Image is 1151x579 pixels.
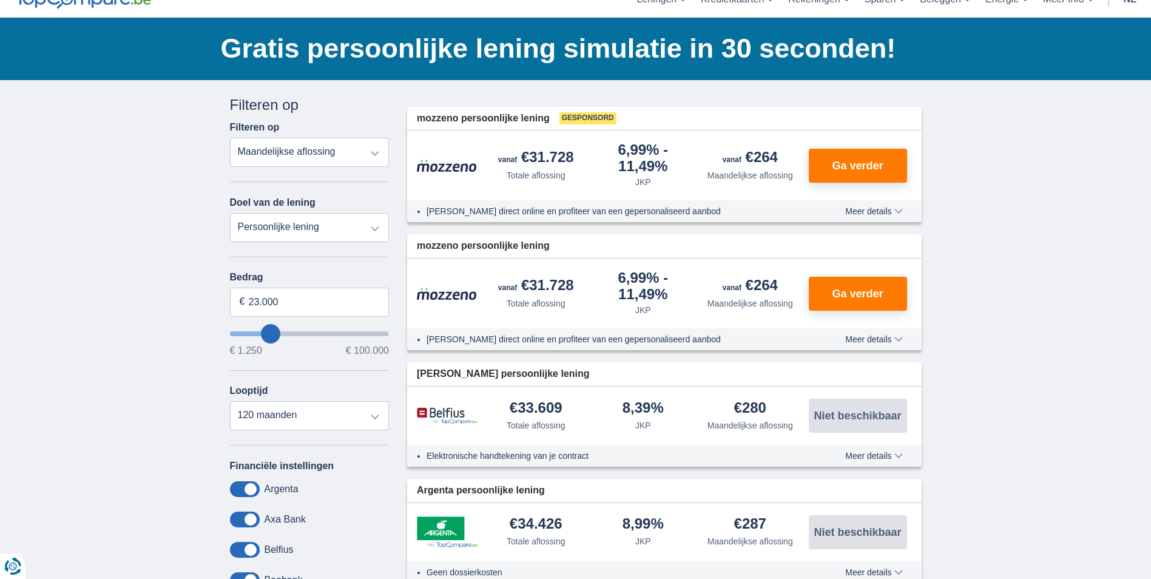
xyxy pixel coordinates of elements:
[832,160,883,171] span: Ga verder
[417,112,550,126] span: mozzeno persoonlijke lening
[230,272,390,283] label: Bedrag
[734,516,766,533] div: €287
[707,169,793,181] div: Maandelijkse aflossing
[230,346,262,356] span: € 1.250
[240,295,245,309] span: €
[814,410,901,421] span: Niet beschikbaar
[417,367,589,381] span: [PERSON_NAME] persoonlijke lening
[230,461,334,472] label: Financiële instellingen
[498,150,574,167] div: €31.728
[623,516,664,533] div: 8,99%
[510,516,562,533] div: €34.426
[230,385,268,396] label: Looptijd
[635,304,651,316] div: JKP
[346,346,389,356] span: € 100.000
[635,419,651,432] div: JKP
[427,566,801,578] li: Geen dossierkosten
[498,278,574,295] div: €31.728
[707,297,793,310] div: Maandelijkse aflossing
[635,535,651,547] div: JKP
[265,484,299,495] label: Argenta
[230,331,390,336] input: wantToBorrow
[809,277,907,311] button: Ga verder
[427,205,801,217] li: [PERSON_NAME] direct online en profiteer van een gepersonaliseerd aanbod
[427,450,801,462] li: Elektronische handtekening van je contract
[707,419,793,432] div: Maandelijkse aflossing
[845,335,902,344] span: Meer details
[845,452,902,460] span: Meer details
[510,401,562,417] div: €33.609
[265,544,294,555] label: Belfius
[417,484,545,498] span: Argenta persoonlijke lening
[723,150,778,167] div: €264
[635,176,651,188] div: JKP
[427,333,801,345] li: [PERSON_NAME] direct online en profiteer van een gepersonaliseerd aanbod
[230,122,280,133] label: Filteren op
[836,451,911,461] button: Meer details
[507,297,565,310] div: Totale aflossing
[417,407,478,425] img: product.pl.alt Belfius
[814,527,901,538] span: Niet beschikbaar
[832,288,883,299] span: Ga verder
[845,207,902,215] span: Meer details
[707,535,793,547] div: Maandelijkse aflossing
[265,514,306,525] label: Axa Bank
[417,516,478,548] img: product.pl.alt Argenta
[836,334,911,344] button: Meer details
[507,169,565,181] div: Totale aflossing
[417,287,478,300] img: product.pl.alt Mozzeno
[595,143,692,174] div: 6,99%
[809,399,907,433] button: Niet beschikbaar
[809,515,907,549] button: Niet beschikbaar
[836,206,911,216] button: Meer details
[507,535,565,547] div: Totale aflossing
[836,567,911,577] button: Meer details
[723,278,778,295] div: €264
[559,112,616,124] span: Gesponsord
[734,401,766,417] div: €280
[595,271,692,302] div: 6,99%
[230,95,390,115] div: Filteren op
[623,401,664,417] div: 8,39%
[230,197,316,208] label: Doel van de lening
[507,419,565,432] div: Totale aflossing
[809,149,907,183] button: Ga verder
[845,568,902,577] span: Meer details
[417,239,550,253] span: mozzeno persoonlijke lening
[417,159,478,172] img: product.pl.alt Mozzeno
[221,30,922,67] h1: Gratis persoonlijke lening simulatie in 30 seconden!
